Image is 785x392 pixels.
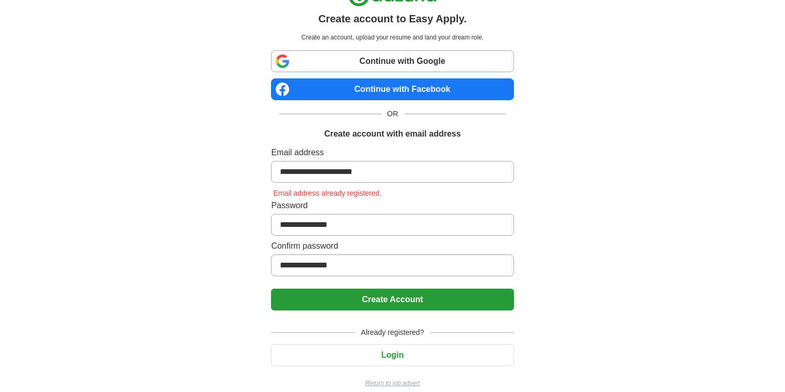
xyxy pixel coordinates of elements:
[355,327,430,338] span: Already registered?
[381,109,404,119] span: OR
[271,289,513,310] button: Create Account
[271,344,513,366] button: Login
[271,240,513,252] label: Confirm password
[271,199,513,212] label: Password
[271,146,513,159] label: Email address
[271,78,513,100] a: Continue with Facebook
[273,33,511,42] p: Create an account, upload your resume and land your dream role.
[271,350,513,359] a: Login
[318,11,467,26] h1: Create account to Easy Apply.
[271,50,513,72] a: Continue with Google
[271,189,384,197] span: Email address already registered.
[271,379,513,388] a: Return to job advert
[324,128,461,140] h1: Create account with email address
